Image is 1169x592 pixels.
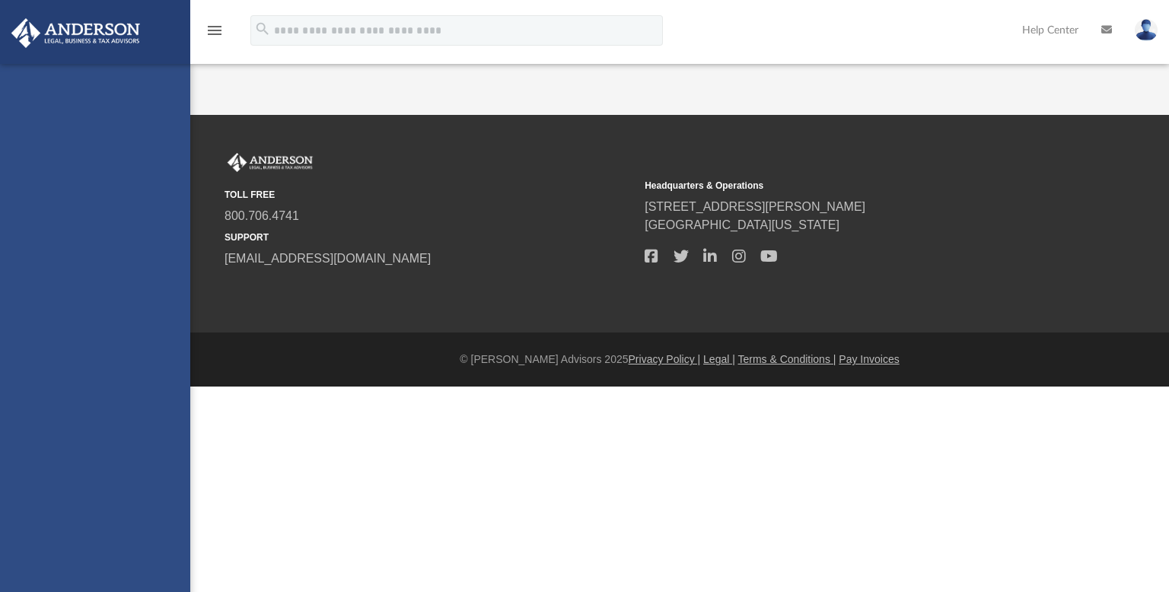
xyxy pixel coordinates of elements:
a: Pay Invoices [839,353,899,365]
a: [EMAIL_ADDRESS][DOMAIN_NAME] [225,252,431,265]
i: search [254,21,271,37]
a: Terms & Conditions | [738,353,836,365]
img: User Pic [1135,19,1158,41]
a: [STREET_ADDRESS][PERSON_NAME] [645,200,865,213]
small: SUPPORT [225,231,634,244]
img: Anderson Advisors Platinum Portal [225,153,316,173]
small: TOLL FREE [225,188,634,202]
a: Legal | [703,353,735,365]
a: Privacy Policy | [629,353,701,365]
a: menu [205,29,224,40]
i: menu [205,21,224,40]
a: [GEOGRAPHIC_DATA][US_STATE] [645,218,839,231]
small: Headquarters & Operations [645,179,1054,193]
a: 800.706.4741 [225,209,299,222]
div: © [PERSON_NAME] Advisors 2025 [190,352,1169,368]
img: Anderson Advisors Platinum Portal [7,18,145,48]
